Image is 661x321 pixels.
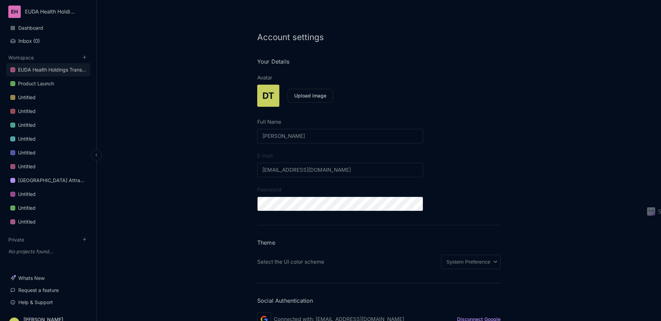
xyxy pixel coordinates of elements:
[6,160,90,173] div: Untitled
[18,190,36,198] div: Untitled
[257,118,423,126] label: Full Name
[257,258,403,266] div: Select the UI color scheme
[18,107,36,115] div: Untitled
[8,237,24,243] button: Private
[6,201,90,215] a: Untitled
[6,77,90,90] a: Product Launch
[288,89,333,103] button: Upload image
[6,284,90,297] a: Request a feature
[18,204,36,212] div: Untitled
[6,146,90,160] div: Untitled
[8,6,88,18] button: EHEUDA Health Holdings
[257,74,501,82] label: Avatar
[18,121,36,129] div: Untitled
[6,61,90,231] div: Workspace
[6,77,90,91] div: Product Launch
[8,6,21,18] div: EH
[6,132,90,145] a: Untitled
[6,119,90,132] a: Untitled
[6,63,90,77] div: EUDA Health Holdings Transformation
[257,58,501,65] h3: Your Details
[6,296,90,309] a: Help & Support
[6,63,90,76] a: EUDA Health Holdings Transformation
[257,152,423,160] label: E-mail
[6,245,90,258] div: No projects found...
[257,186,423,194] label: Password
[25,9,77,15] div: EUDA Health Holdings
[18,66,86,74] div: EUDA Health Holdings Transformation
[6,174,90,187] a: [GEOGRAPHIC_DATA] Attractions App
[257,297,501,304] h3: Social Authentication
[18,176,86,185] div: [GEOGRAPHIC_DATA] Attractions App
[6,35,90,47] button: Inbox (0)
[257,129,423,143] input: Enter a display name
[6,160,90,173] a: Untitled
[6,105,90,118] a: Untitled
[257,239,501,246] h3: Theme
[18,135,36,143] div: Untitled
[18,79,54,88] div: Product Launch
[6,243,90,260] div: Private
[6,91,90,104] a: Untitled
[8,55,34,60] button: Workspace
[6,188,90,201] a: Untitled
[6,215,90,228] a: Untitled
[18,149,36,157] div: Untitled
[6,21,90,35] a: Dashboard
[18,162,36,171] div: Untitled
[18,218,36,226] div: Untitled
[257,85,279,107] div: DT
[18,93,36,102] div: Untitled
[6,272,90,285] a: Whats New
[6,146,90,159] a: Untitled
[257,33,501,41] h1: Account settings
